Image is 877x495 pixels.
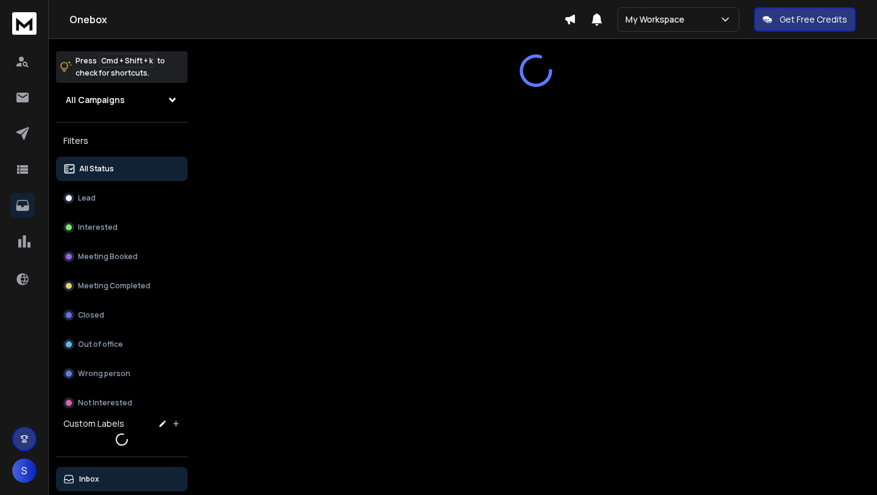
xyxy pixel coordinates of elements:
p: Get Free Credits [780,13,847,26]
span: Cmd + Shift + k [99,54,155,68]
button: Meeting Completed [56,274,188,298]
p: Out of office [78,340,123,349]
button: Get Free Credits [754,7,856,32]
button: Closed [56,303,188,327]
button: Meeting Booked [56,244,188,269]
img: logo [12,12,37,35]
button: S [12,458,37,483]
p: Lead [78,193,96,203]
button: Lead [56,186,188,210]
h3: Custom Labels [63,418,124,430]
button: All Status [56,157,188,181]
button: All Campaigns [56,88,188,112]
h1: Onebox [69,12,564,27]
p: Interested [78,223,118,232]
h3: Filters [56,132,188,149]
button: Inbox [56,467,188,491]
p: Press to check for shortcuts. [76,55,165,79]
p: Not Interested [78,398,132,408]
p: Wrong person [78,369,130,379]
p: Closed [78,310,104,320]
button: Interested [56,215,188,240]
button: Not Interested [56,391,188,415]
h1: All Campaigns [66,94,125,106]
p: Meeting Booked [78,252,138,262]
p: Inbox [79,474,99,484]
p: All Status [79,164,114,174]
button: Wrong person [56,361,188,386]
button: Out of office [56,332,188,357]
p: Meeting Completed [78,281,150,291]
p: My Workspace [625,13,689,26]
